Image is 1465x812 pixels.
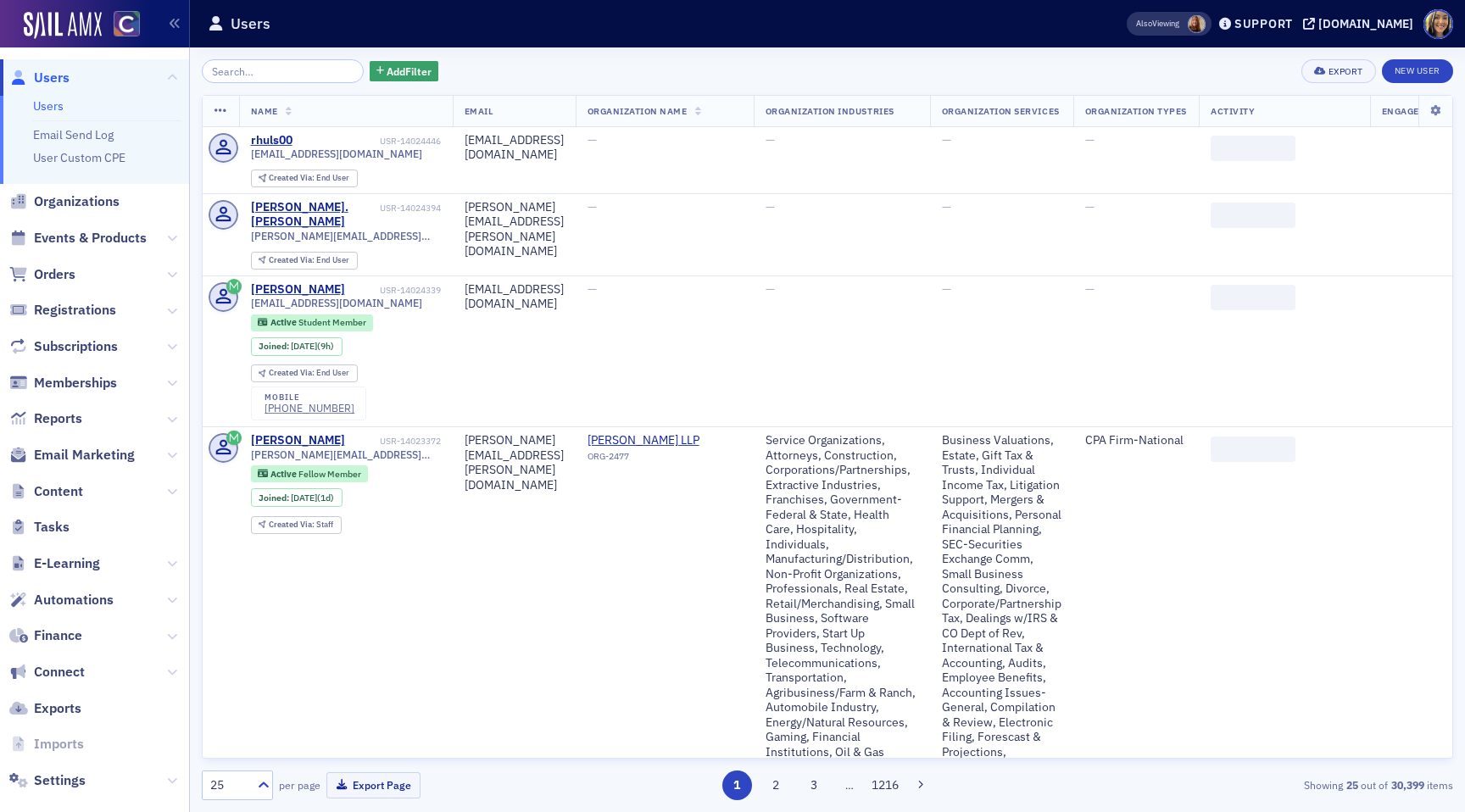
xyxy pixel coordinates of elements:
[722,770,752,800] button: 1
[9,337,118,356] a: Subscriptions
[9,374,117,392] a: Memberships
[34,374,117,392] span: Memberships
[326,772,421,798] button: Export Page
[1318,16,1413,31] div: [DOMAIN_NAME]
[588,451,742,468] div: ORG-2477
[766,281,775,297] span: —
[114,11,140,37] img: SailAMX
[258,469,360,480] a: Active Fellow Member
[465,433,564,492] div: [PERSON_NAME][EMAIL_ADDRESS][PERSON_NAME][DOMAIN_NAME]
[588,281,597,297] span: —
[34,301,116,320] span: Registrations
[1136,18,1179,30] span: Viewing
[1211,285,1295,310] span: ‌
[465,105,493,117] span: Email
[1188,15,1206,33] span: Sheila Duggan
[465,200,564,259] div: [PERSON_NAME][EMAIL_ADDRESS][PERSON_NAME][DOMAIN_NAME]
[588,433,742,448] a: [PERSON_NAME] LLP
[1211,203,1295,228] span: ‌
[298,468,361,480] span: Fellow Member
[9,591,114,609] a: Automations
[588,433,742,448] span: Crowe LLP
[34,265,75,284] span: Orders
[251,133,292,148] a: rhuls00
[269,172,316,183] span: Created Via :
[270,316,298,328] span: Active
[9,735,84,754] a: Imports
[1211,136,1295,161] span: ‌
[251,297,422,309] span: [EMAIL_ADDRESS][DOMAIN_NAME]
[799,770,829,800] button: 3
[34,337,118,356] span: Subscriptions
[34,229,147,247] span: Events & Products
[298,316,366,328] span: Student Member
[259,341,291,352] span: Joined :
[279,777,320,793] label: per page
[251,147,422,160] span: [EMAIL_ADDRESS][DOMAIN_NAME]
[1085,281,1095,297] span: —
[1234,16,1293,31] div: Support
[291,341,334,352] div: (9h)
[1303,18,1419,30] button: [DOMAIN_NAME]
[269,520,333,530] div: Staff
[295,136,441,147] div: USR-14024446
[1382,59,1453,83] a: New User
[465,133,564,163] div: [EMAIL_ADDRESS][DOMAIN_NAME]
[34,482,83,501] span: Content
[348,285,441,296] div: USR-14024339
[1329,67,1363,76] div: Export
[34,626,82,645] span: Finance
[251,337,343,356] div: Joined: 2025-09-12 00:00:00
[251,200,377,230] a: [PERSON_NAME].[PERSON_NAME]
[34,663,85,681] span: Connect
[588,132,597,147] span: —
[33,127,114,142] a: Email Send Log
[1136,18,1152,29] div: Also
[1388,777,1427,793] strong: 30,399
[251,516,342,534] div: Created Via: Staff
[269,369,349,378] div: End User
[265,402,354,414] a: [PHONE_NUMBER]
[265,392,354,403] div: mobile
[34,192,120,211] span: Organizations
[33,98,64,114] a: Users
[251,433,345,448] a: [PERSON_NAME]
[34,735,84,754] span: Imports
[251,230,441,242] span: [PERSON_NAME][EMAIL_ADDRESS][PERSON_NAME][DOMAIN_NAME]
[387,64,432,79] span: Add Filter
[34,591,114,609] span: Automations
[766,132,775,147] span: —
[9,663,85,681] a: Connect
[9,409,82,428] a: Reports
[9,699,81,718] a: Exports
[9,518,70,537] a: Tasks
[9,554,100,573] a: E-Learning
[348,436,441,447] div: USR-14023372
[269,174,349,183] div: End User
[34,554,100,573] span: E-Learning
[9,446,135,464] a: Email Marketing
[9,192,120,211] a: Organizations
[202,59,364,83] input: Search…
[942,199,951,214] span: —
[1085,105,1187,117] span: Organization Types
[251,252,358,270] div: Created Via: End User
[380,203,441,214] div: USR-14024394
[766,199,775,214] span: —
[34,699,81,718] span: Exports
[1085,433,1187,448] div: CPA Firm-National
[34,446,135,464] span: Email Marketing
[269,254,316,265] span: Created Via :
[9,626,82,645] a: Finance
[766,105,894,117] span: Organization Industries
[838,777,861,793] span: …
[33,150,125,165] a: User Custom CPE
[251,282,345,298] a: [PERSON_NAME]
[1343,777,1361,793] strong: 25
[9,771,86,790] a: Settings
